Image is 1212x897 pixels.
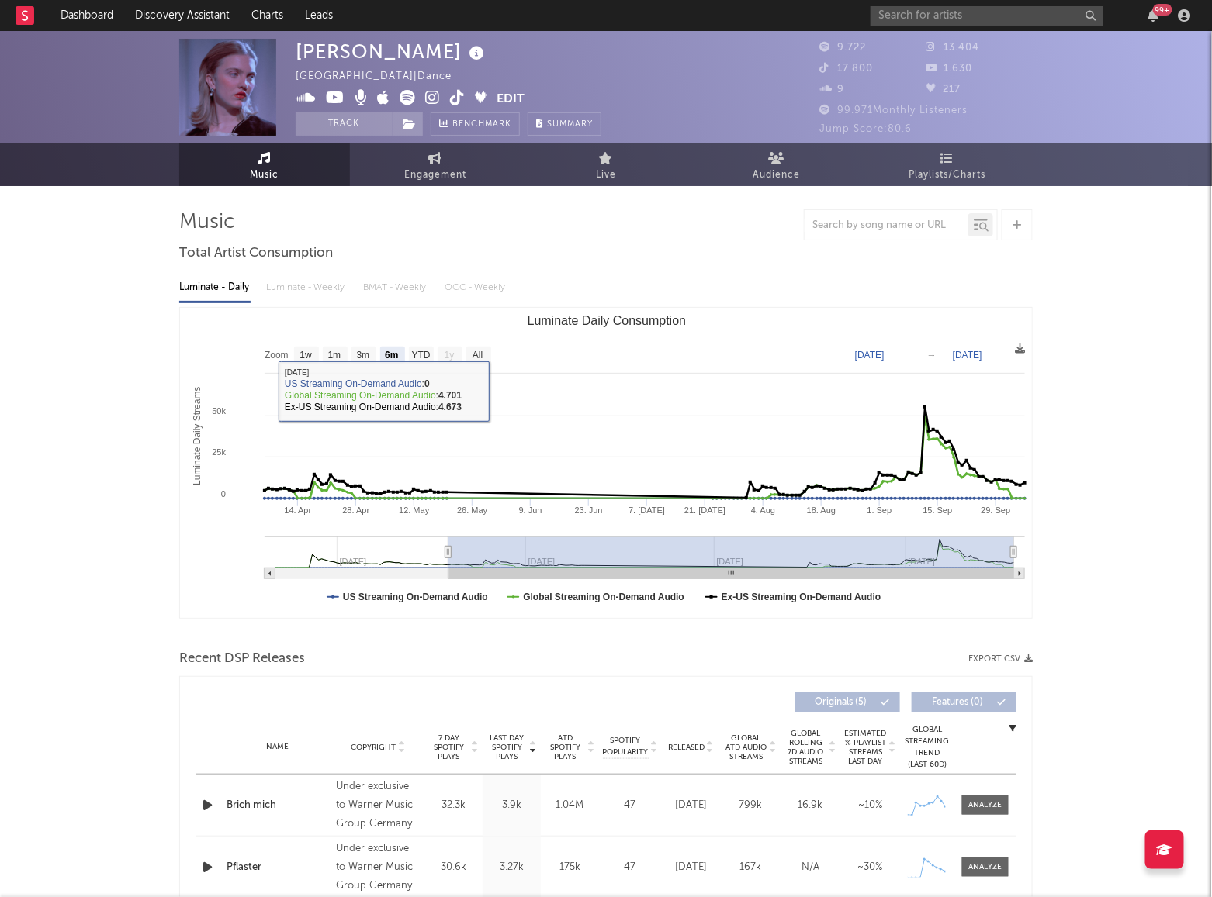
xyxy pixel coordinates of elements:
span: Released [668,743,705,752]
div: ~ 10 % [844,798,896,813]
text: 26. May [457,505,488,515]
span: Audience [753,166,801,185]
text: → [927,350,937,361]
span: Music [251,166,279,185]
text: 6m [385,350,398,361]
text: 23. Jun [575,505,603,515]
div: 32.3k [428,798,479,813]
a: Engagement [350,143,521,186]
div: Name [227,741,328,753]
button: Export CSV [968,654,1033,664]
span: 99.971 Monthly Listeners [819,105,968,116]
text: 1y [445,350,455,361]
div: Under exclusive to Warner Music Group Germany Holding GmbH, © 2025 [PERSON_NAME] [336,840,421,895]
text: 1. Sep [867,505,892,515]
text: 25k [212,447,226,457]
text: 18. Aug [807,505,836,515]
a: Brich mich [227,798,328,813]
span: 9 [819,85,844,95]
div: [GEOGRAPHIC_DATA] | Dance [296,67,469,86]
a: Live [521,143,691,186]
div: 167k [725,860,777,875]
span: ATD Spotify Plays [545,733,586,761]
span: Features ( 0 ) [922,698,993,707]
span: Live [596,166,616,185]
text: 50k [212,406,226,416]
text: 29. Sep [982,505,1011,515]
span: 13.404 [926,43,980,53]
div: 799k [725,798,777,813]
span: Copyright [351,743,396,752]
div: N/A [784,860,836,875]
span: Playlists/Charts [909,166,986,185]
text: 1m [328,350,341,361]
button: Originals(5) [795,692,900,712]
div: Under exclusive to Warner Music Group Germany Holding GmbH, © 2025 [PERSON_NAME] [336,778,421,833]
button: Edit [497,90,525,109]
span: Estimated % Playlist Streams Last Day [844,729,887,766]
span: Recent DSP Releases [179,650,305,668]
div: 47 [603,860,657,875]
input: Search for artists [871,6,1103,26]
div: [PERSON_NAME] [296,39,488,64]
text: 4. Aug [751,505,775,515]
text: Zoom [265,350,289,361]
span: 1.630 [926,64,973,74]
div: 99 + [1153,4,1172,16]
text: 15. Sep [923,505,953,515]
a: Playlists/Charts [862,143,1033,186]
text: Global Streaming On-Demand Audio [523,592,684,602]
span: 9.722 [819,43,866,53]
text: 28. Apr [342,505,369,515]
div: [DATE] [665,798,717,813]
span: Spotify Popularity [603,735,649,758]
div: Luminate - Daily [179,274,251,301]
div: [DATE] [665,860,717,875]
text: Luminate Daily Streams [192,387,203,485]
text: US Streaming On-Demand Audio [343,592,488,602]
span: 217 [926,85,961,95]
a: Audience [691,143,862,186]
span: Global Rolling 7D Audio Streams [784,729,827,766]
span: Benchmark [452,116,511,134]
span: 7 Day Spotify Plays [428,733,469,761]
button: Features(0) [912,692,1016,712]
div: ~ 30 % [844,860,896,875]
div: 3.9k [487,798,537,813]
text: 9. Jun [519,505,542,515]
text: YTD [412,350,431,361]
div: 47 [603,798,657,813]
text: [DATE] [855,350,885,361]
div: 3.27k [487,860,537,875]
button: Track [296,112,393,136]
span: Engagement [404,166,466,185]
div: 175k [545,860,595,875]
text: 12. May [399,505,430,515]
text: [DATE] [953,350,982,361]
span: Originals ( 5 ) [805,698,877,707]
span: Jump Score: 80.6 [819,124,912,134]
text: 14. Apr [284,505,311,515]
text: Luminate Daily Consumption [528,314,687,327]
button: 99+ [1148,9,1159,22]
text: 7. [DATE] [629,505,665,515]
text: 1w [300,350,312,361]
a: Music [179,143,350,186]
text: 0 [221,489,226,499]
div: 30.6k [428,860,479,875]
text: All [473,350,483,361]
span: Summary [547,120,593,129]
span: Global ATD Audio Streams [725,733,767,761]
svg: Luminate Daily Consumption [180,308,1033,618]
text: 3m [357,350,370,361]
a: Pflaster [227,860,328,875]
text: 21. [DATE] [684,505,725,515]
div: 16.9k [784,798,836,813]
input: Search by song name or URL [805,219,968,232]
button: Summary [528,112,601,136]
span: Total Artist Consumption [179,244,333,263]
span: Last Day Spotify Plays [487,733,528,761]
div: Global Streaming Trend (Last 60D) [904,724,951,771]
